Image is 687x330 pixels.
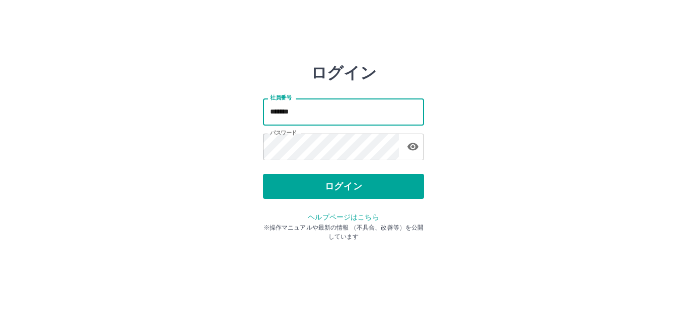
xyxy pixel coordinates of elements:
[311,63,377,82] h2: ログイン
[263,174,424,199] button: ログイン
[308,213,379,221] a: ヘルプページはこちら
[270,129,297,137] label: パスワード
[270,94,291,101] label: 社員番号
[263,223,424,241] p: ※操作マニュアルや最新の情報 （不具合、改善等）を公開しています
